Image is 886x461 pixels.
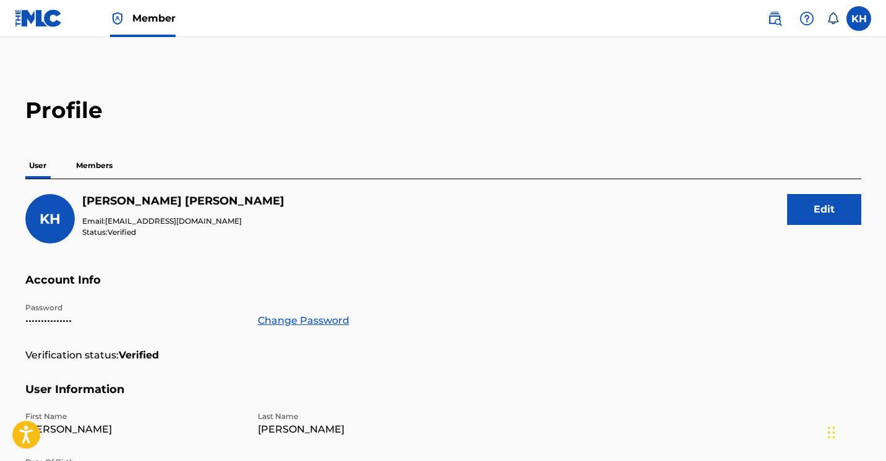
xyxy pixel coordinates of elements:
[110,11,125,26] img: Top Rightsholder
[82,216,284,227] p: Email:
[258,411,475,422] p: Last Name
[25,383,861,412] h5: User Information
[108,227,136,237] span: Verified
[767,11,782,26] img: search
[82,194,284,208] h5: Kevin Hanes
[258,422,475,437] p: [PERSON_NAME]
[846,6,871,31] div: User Menu
[25,96,861,124] h2: Profile
[787,194,861,225] button: Edit
[794,6,819,31] div: Help
[15,9,62,27] img: MLC Logo
[25,422,243,437] p: [PERSON_NAME]
[132,11,176,25] span: Member
[762,6,787,31] a: Public Search
[40,211,61,227] span: KH
[828,414,835,451] div: Drag
[25,348,119,363] p: Verification status:
[119,348,159,363] strong: Verified
[25,153,50,179] p: User
[799,11,814,26] img: help
[25,313,243,328] p: •••••••••••••••
[25,411,243,422] p: First Name
[25,273,861,302] h5: Account Info
[827,12,839,25] div: Notifications
[25,302,243,313] p: Password
[824,402,886,461] iframe: Chat Widget
[258,313,349,328] a: Change Password
[105,216,242,226] span: [EMAIL_ADDRESS][DOMAIN_NAME]
[82,227,284,238] p: Status:
[72,153,116,179] p: Members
